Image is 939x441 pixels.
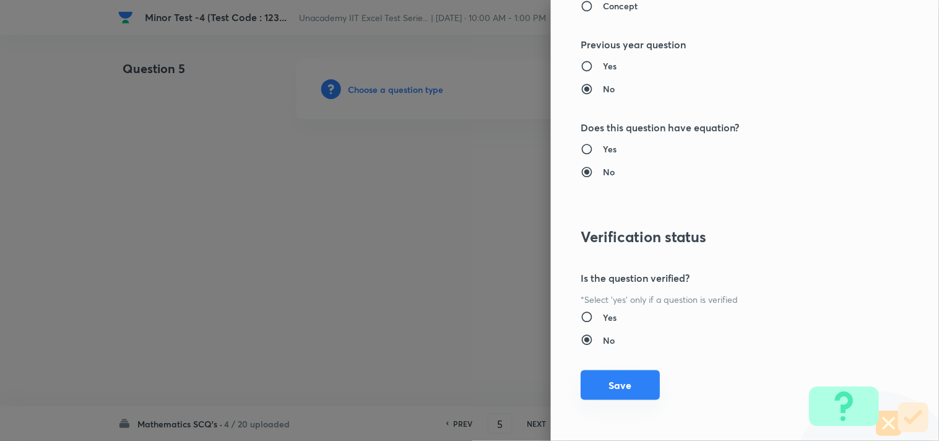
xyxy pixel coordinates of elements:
[603,165,615,178] h6: No
[581,370,660,400] button: Save
[581,293,868,306] p: *Select 'yes' only if a question is verified
[581,120,868,135] h5: Does this question have equation?
[603,311,617,324] h6: Yes
[581,228,868,246] h3: Verification status
[603,142,617,155] h6: Yes
[581,271,868,286] h5: Is the question verified?
[581,37,868,52] h5: Previous year question
[603,334,615,347] h6: No
[603,59,617,72] h6: Yes
[603,82,615,95] h6: No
